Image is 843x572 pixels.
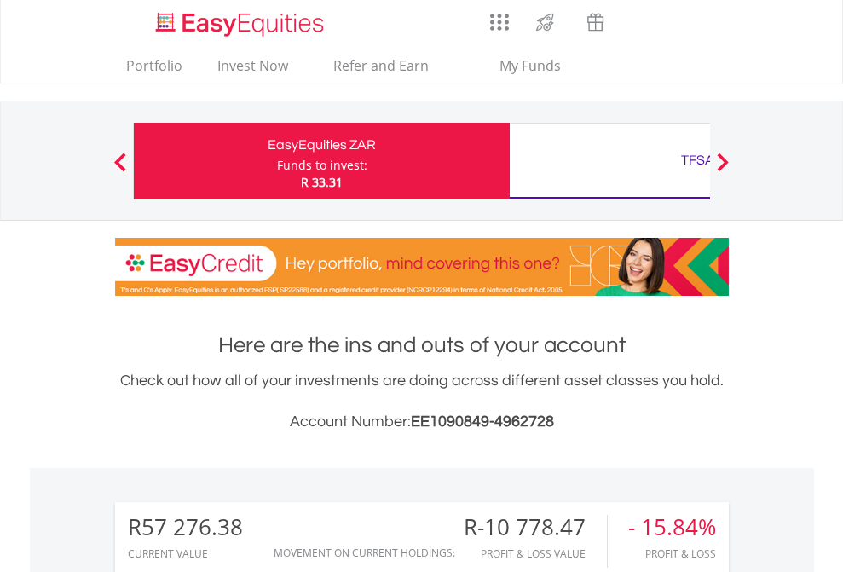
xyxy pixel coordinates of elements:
a: My Profile [707,4,751,42]
h1: Here are the ins and outs of your account [115,330,729,361]
span: EE1090849-4962728 [411,413,554,430]
h3: Account Number: [115,410,729,434]
img: vouchers-v2.svg [581,9,609,36]
a: AppsGrid [479,4,520,32]
img: EasyCredit Promotion Banner [115,238,729,296]
img: grid-menu-icon.svg [490,13,509,32]
a: Portfolio [119,57,189,84]
a: Refer and Earn [316,57,447,84]
a: Invest Now [211,57,295,84]
button: Next [706,161,740,178]
a: Home page [149,4,331,38]
a: Vouchers [570,4,621,36]
div: Movement on Current Holdings: [274,547,455,558]
div: - 15.84% [628,515,716,540]
span: My Funds [475,55,586,77]
img: EasyEquities_Logo.png [153,10,331,38]
div: Profit & Loss [628,548,716,559]
a: FAQ's and Support [664,4,707,38]
div: R57 276.38 [128,515,243,540]
button: Previous [103,161,137,178]
div: EasyEquities ZAR [144,133,499,157]
div: Profit & Loss Value [464,548,607,559]
div: Check out how all of your investments are doing across different asset classes you hold. [115,369,729,434]
a: Notifications [621,4,664,38]
img: thrive-v2.svg [531,9,559,36]
span: R 33.31 [301,174,343,190]
div: R-10 778.47 [464,515,607,540]
div: CURRENT VALUE [128,548,243,559]
div: Funds to invest: [277,157,367,174]
span: Refer and Earn [333,56,429,75]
